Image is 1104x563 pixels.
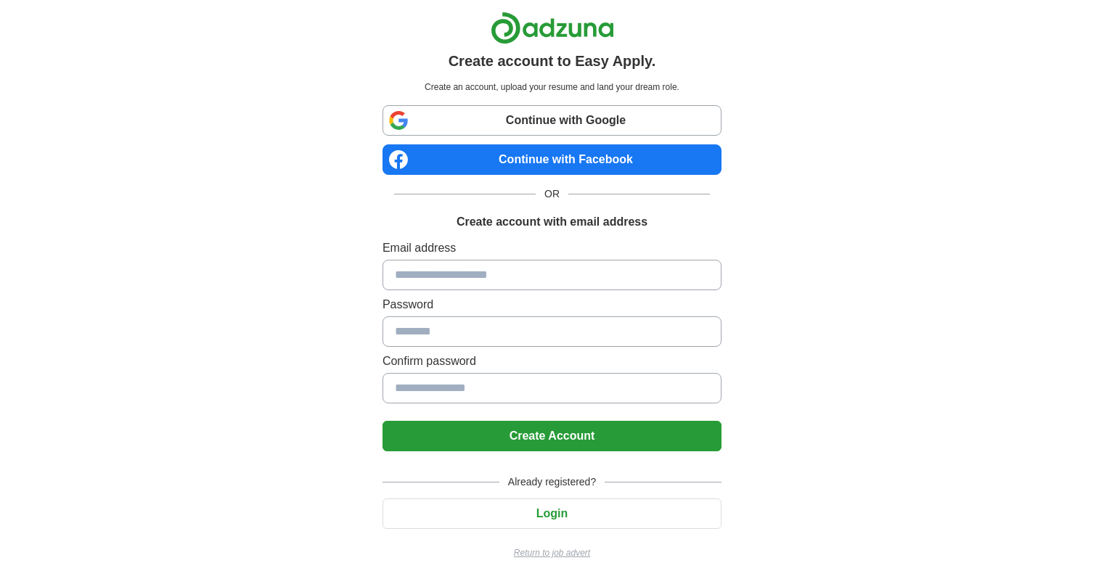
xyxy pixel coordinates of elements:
[491,12,614,44] img: Adzuna logo
[383,239,721,257] label: Email address
[383,105,721,136] a: Continue with Google
[383,507,721,519] a: Login
[383,498,721,529] button: Login
[383,296,721,313] label: Password
[536,186,568,202] span: OR
[457,213,647,231] h1: Create account with email address
[385,81,719,94] p: Create an account, upload your resume and land your dream role.
[383,546,721,559] a: Return to job advert
[499,474,605,490] span: Already registered?
[383,353,721,370] label: Confirm password
[383,144,721,175] a: Continue with Facebook
[383,421,721,451] button: Create Account
[449,50,656,72] h1: Create account to Easy Apply.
